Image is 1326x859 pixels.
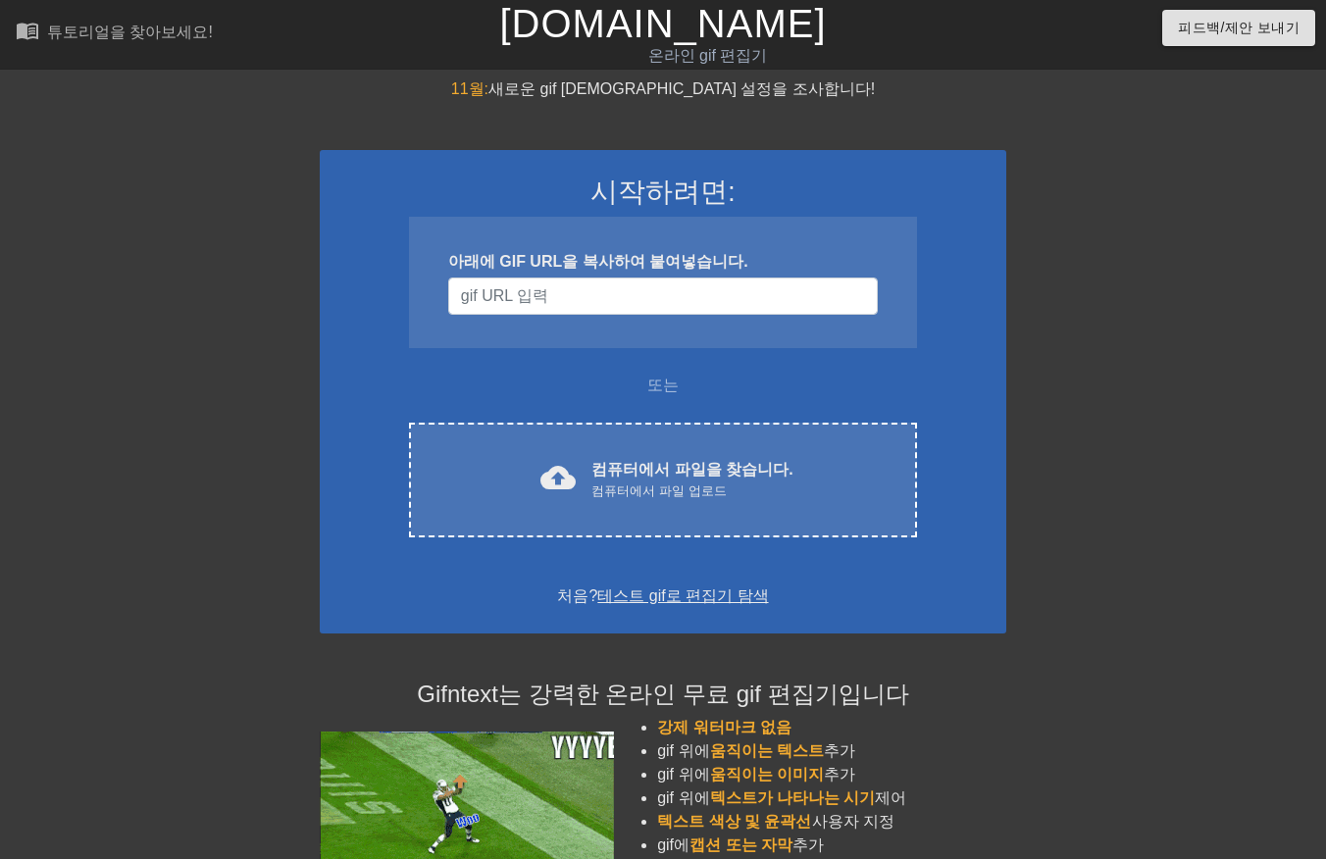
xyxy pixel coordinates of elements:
font: 컴퓨터에서 파일을 찾습니다. [591,461,792,478]
div: 아래에 GIF URL을 복사하여 붙여넣습니다. [448,250,878,274]
span: 움직이는 텍스트 [710,742,824,759]
span: 텍스트 색상 및 윤곽선 [657,813,811,830]
button: 피드백/제안 보내기 [1162,10,1315,46]
div: 온라인 gif 편집기 [452,44,964,68]
span: menu_book [16,19,39,42]
a: [DOMAIN_NAME] [499,2,826,45]
a: 튜토리얼을 찾아보세요! [16,19,213,49]
div: 튜토리얼을 찾아보세요! [47,24,213,40]
span: 강제 워터마크 없음 [657,719,791,735]
li: gif 위에 제어 [657,786,1006,810]
span: 피드백/제안 보내기 [1178,16,1300,40]
span: 텍스트가 나타나는 시기 [710,789,876,806]
li: gif 위에 추가 [657,763,1006,786]
h3: 시작하려면: [345,176,981,209]
span: 캡션 또는 자막 [689,836,792,853]
div: 새로운 gif [DEMOGRAPHIC_DATA] 설정을 조사합니다! [320,77,1006,101]
h4: Gifntext는 강력한 온라인 무료 gif 편집기입니다 [320,681,1006,709]
div: 처음? [345,584,981,608]
input: 사용자 이름 [448,278,878,315]
span: 움직이는 이미지 [710,766,824,783]
span: 11월: [451,80,488,97]
li: gif 위에 추가 [657,739,1006,763]
li: 사용자 지정 [657,810,1006,834]
div: 컴퓨터에서 파일 업로드 [591,481,792,501]
div: 또는 [371,374,955,397]
li: gif에 추가 [657,834,1006,857]
a: 테스트 gif로 편집기 탐색 [597,587,768,604]
span: cloud_upload [540,460,576,495]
